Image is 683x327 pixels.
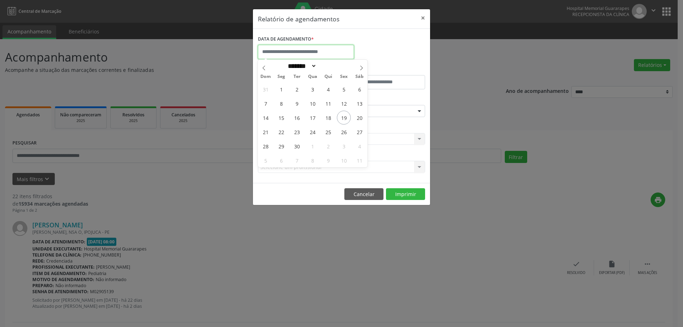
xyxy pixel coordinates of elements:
span: Sex [336,74,352,79]
span: Dom [258,74,274,79]
span: Ter [289,74,305,79]
span: Outubro 3, 2025 [337,139,351,153]
span: Setembro 7, 2025 [259,96,272,110]
span: Setembro 3, 2025 [306,82,319,96]
span: Setembro 1, 2025 [274,82,288,96]
span: Setembro 5, 2025 [337,82,351,96]
span: Setembro 11, 2025 [321,96,335,110]
label: DATA DE AGENDAMENTO [258,34,314,45]
span: Setembro 24, 2025 [306,125,319,139]
span: Setembro 18, 2025 [321,111,335,125]
span: Setembro 12, 2025 [337,96,351,110]
span: Setembro 16, 2025 [290,111,304,125]
span: Agosto 31, 2025 [259,82,272,96]
span: Setembro 9, 2025 [290,96,304,110]
span: Setembro 2, 2025 [290,82,304,96]
span: Setembro 30, 2025 [290,139,304,153]
span: Sáb [352,74,367,79]
span: Setembro 20, 2025 [353,111,366,125]
span: Outubro 8, 2025 [306,153,319,167]
input: Year [317,62,340,70]
span: Outubro 6, 2025 [274,153,288,167]
span: Setembro 27, 2025 [353,125,366,139]
span: Setembro 19, 2025 [337,111,351,125]
span: Setembro 29, 2025 [274,139,288,153]
span: Outubro 10, 2025 [337,153,351,167]
h5: Relatório de agendamentos [258,14,339,23]
span: Setembro 22, 2025 [274,125,288,139]
button: Close [416,9,430,27]
span: Seg [274,74,289,79]
select: Month [285,62,317,70]
span: Setembro 6, 2025 [353,82,366,96]
span: Setembro 13, 2025 [353,96,366,110]
span: Setembro 15, 2025 [274,111,288,125]
span: Setembro 10, 2025 [306,96,319,110]
span: Qui [321,74,336,79]
span: Setembro 8, 2025 [274,96,288,110]
span: Setembro 4, 2025 [321,82,335,96]
span: Outubro 4, 2025 [353,139,366,153]
span: Outubro 2, 2025 [321,139,335,153]
span: Setembro 14, 2025 [259,111,272,125]
span: Setembro 26, 2025 [337,125,351,139]
span: Setembro 28, 2025 [259,139,272,153]
span: Outubro 7, 2025 [290,153,304,167]
button: Imprimir [386,188,425,200]
span: Outubro 9, 2025 [321,153,335,167]
span: Outubro 11, 2025 [353,153,366,167]
span: Outubro 1, 2025 [306,139,319,153]
span: Qua [305,74,321,79]
span: Outubro 5, 2025 [259,153,272,167]
button: Cancelar [344,188,383,200]
label: ATÉ [343,64,425,75]
span: Setembro 21, 2025 [259,125,272,139]
span: Setembro 17, 2025 [306,111,319,125]
span: Setembro 23, 2025 [290,125,304,139]
span: Setembro 25, 2025 [321,125,335,139]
